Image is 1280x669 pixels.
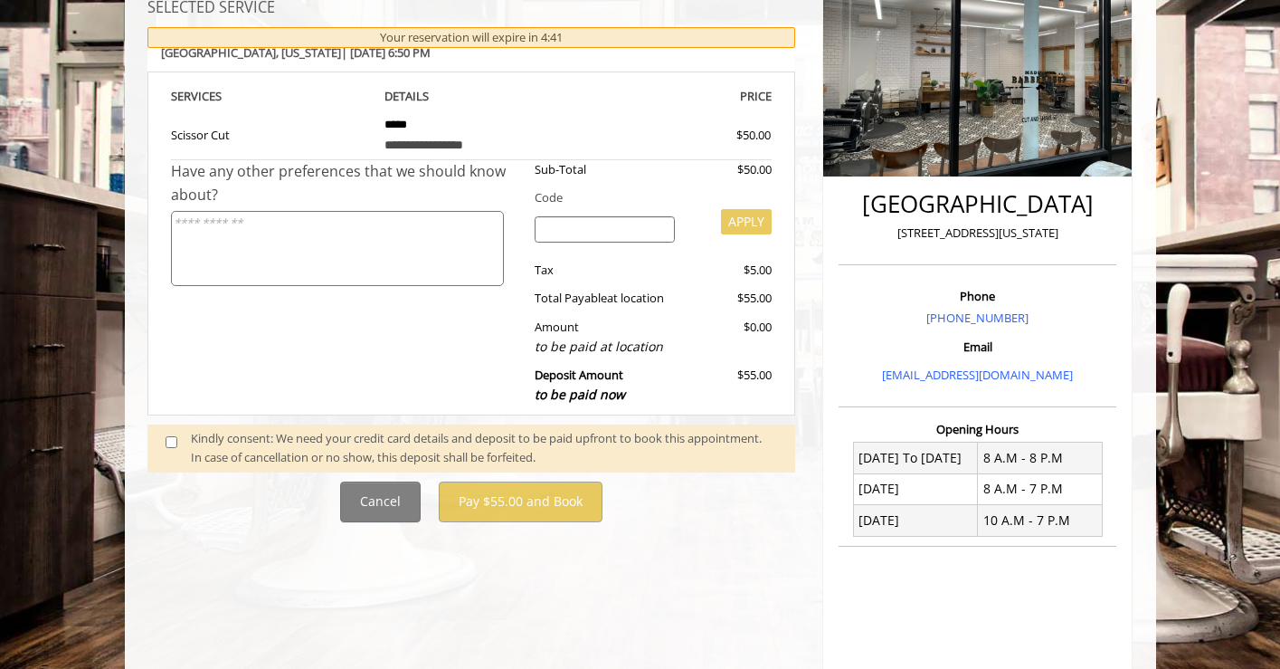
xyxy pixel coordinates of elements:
[535,386,625,403] span: to be paid now
[521,289,688,308] div: Total Payable
[843,340,1112,353] h3: Email
[276,44,341,61] span: , [US_STATE]
[853,505,978,536] td: [DATE]
[521,160,688,179] div: Sub-Total
[671,126,771,145] div: $50.00
[161,44,431,61] b: [GEOGRAPHIC_DATA] | [DATE] 6:50 PM
[926,310,1029,326] a: [PHONE_NUMBER]
[215,88,222,104] span: S
[688,318,772,357] div: $0.00
[853,473,978,504] td: [DATE]
[171,107,372,160] td: Scissor Cut
[978,443,1103,473] td: 8 A.M - 8 P.M
[371,86,572,107] th: DETAILS
[843,224,1112,243] p: [STREET_ADDRESS][US_STATE]
[853,443,978,473] td: [DATE] To [DATE]
[171,86,372,107] th: SERVICE
[688,366,772,405] div: $55.00
[843,191,1112,217] h2: [GEOGRAPHIC_DATA]
[882,367,1073,383] a: [EMAIL_ADDRESS][DOMAIN_NAME]
[978,473,1103,504] td: 8 A.M - 7 P.M
[535,367,625,403] b: Deposit Amount
[521,188,772,207] div: Code
[535,337,675,357] div: to be paid at location
[147,27,796,48] div: Your reservation will expire in 4:41
[439,482,602,522] button: Pay $55.00 and Book
[572,86,773,107] th: PRICE
[340,482,421,522] button: Cancel
[978,505,1103,536] td: 10 A.M - 7 P.M
[521,261,688,280] div: Tax
[688,261,772,280] div: $5.00
[843,290,1112,302] h3: Phone
[721,209,772,234] button: APPLY
[839,423,1116,435] h3: Opening Hours
[191,429,777,467] div: Kindly consent: We need your credit card details and deposit to be paid upfront to book this appo...
[521,318,688,357] div: Amount
[688,160,772,179] div: $50.00
[607,290,664,306] span: at location
[688,289,772,308] div: $55.00
[171,160,522,206] div: Have any other preferences that we should know about?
